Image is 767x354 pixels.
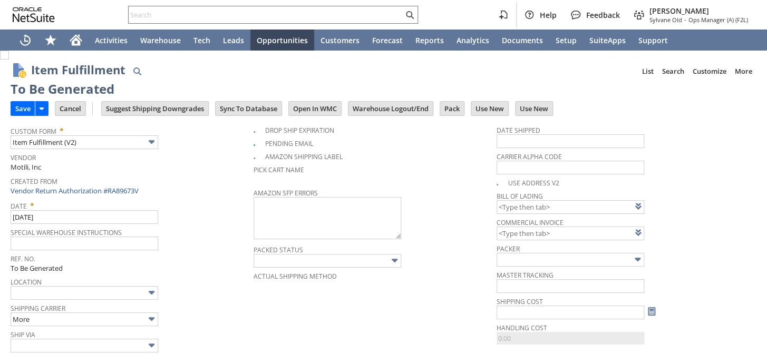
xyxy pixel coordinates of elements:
a: Support [632,29,674,51]
a: Actual Shipping Method [254,272,337,281]
a: Packed Status [254,245,303,254]
div: To Be Generated [11,81,114,97]
a: Custom Form [11,127,56,136]
a: Use Address V2 [508,179,559,188]
span: [PERSON_NAME] [649,6,748,16]
a: Leads [217,29,250,51]
img: More Options [632,253,644,265]
span: Documents [502,35,543,45]
a: Handling Cost [497,323,547,332]
input: <Type then tab> [497,227,644,240]
span: Analytics [457,35,489,45]
input: Save [11,102,35,115]
input: Warehouse Logout/End [348,102,433,115]
input: Sync To Database [216,102,281,115]
span: Customers [321,35,360,45]
input: Item Fulfillment (V2) [11,135,158,149]
svg: Shortcuts [44,34,57,46]
a: Carrier Alpha Code [497,152,562,161]
svg: Search [403,8,416,21]
a: Opportunities [250,29,314,51]
a: Pending Email [265,139,313,148]
a: Vendor [11,153,36,162]
span: Sylvane Old [649,16,682,24]
a: Amazon SFP Errors [254,189,318,198]
a: Created From [11,177,57,186]
a: Ship Via [11,330,35,339]
img: More Options [145,339,158,351]
img: More Options [145,136,158,148]
img: More Options [145,313,158,325]
a: Date Shipped [497,126,540,135]
input: Suggest Shipping Downgrades [102,102,208,115]
a: Documents [496,29,549,51]
span: - [684,16,686,24]
input: Search [129,8,403,21]
span: Support [638,35,668,45]
a: Calculate [646,306,657,317]
span: Tech [193,35,210,45]
a: Bill Of Lading [497,192,543,201]
a: Shipping Cost [497,297,543,306]
span: Opportunities [257,35,308,45]
input: Pack [440,102,464,115]
a: Activities [89,29,134,51]
span: Ops Manager (A) (F2L) [688,16,748,24]
a: Master Tracking [497,271,554,280]
a: Shipping Carrier [11,304,65,313]
span: Setup [556,35,577,45]
a: Pick Cart Name [254,165,304,174]
img: More Options [145,287,158,299]
span: Reports [415,35,444,45]
a: Packer [497,244,520,253]
span: Leads [223,35,244,45]
a: Ref. No. [11,254,35,263]
span: SuiteApps [589,35,626,45]
h1: Item Fulfillment [31,61,125,78]
input: More [11,312,158,326]
a: Drop Ship Expiration [265,126,334,135]
a: Forecast [366,29,409,51]
span: Activities [95,35,128,45]
a: Commercial Invoice [497,218,564,227]
a: Vendor Return Authorization #RA89673V [11,186,139,195]
span: Forecast [372,35,403,45]
input: Use New [471,102,508,115]
svg: Recent Records [19,34,32,46]
span: Feedback [586,10,620,20]
a: More [731,63,756,80]
a: SuiteApps [583,29,632,51]
a: Tech [187,29,217,51]
a: Customize [688,63,731,80]
div: Shortcuts [38,29,63,51]
input: Open In WMC [289,102,341,115]
svg: logo [13,7,55,22]
a: Search [658,63,688,80]
a: Recent Records [13,29,38,51]
img: Quick Find [131,65,143,77]
a: Amazon Shipping Label [265,152,343,161]
a: Customers [314,29,366,51]
span: Motili, Inc [11,162,41,172]
input: Use New [516,102,552,115]
input: <Type then tab> [497,200,644,214]
input: Cancel [55,102,85,115]
span: Warehouse [140,35,181,45]
span: Help [540,10,557,20]
a: Setup [549,29,583,51]
a: Date [11,202,27,211]
a: Location [11,278,42,287]
a: Analytics [450,29,496,51]
img: More Options [389,254,401,267]
a: Special Warehouse Instructions [11,228,122,237]
span: To Be Generated [11,263,63,273]
a: Home [63,29,89,51]
a: Warehouse [134,29,187,51]
svg: Home [70,34,82,46]
a: Reports [409,29,450,51]
a: List [638,63,658,80]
